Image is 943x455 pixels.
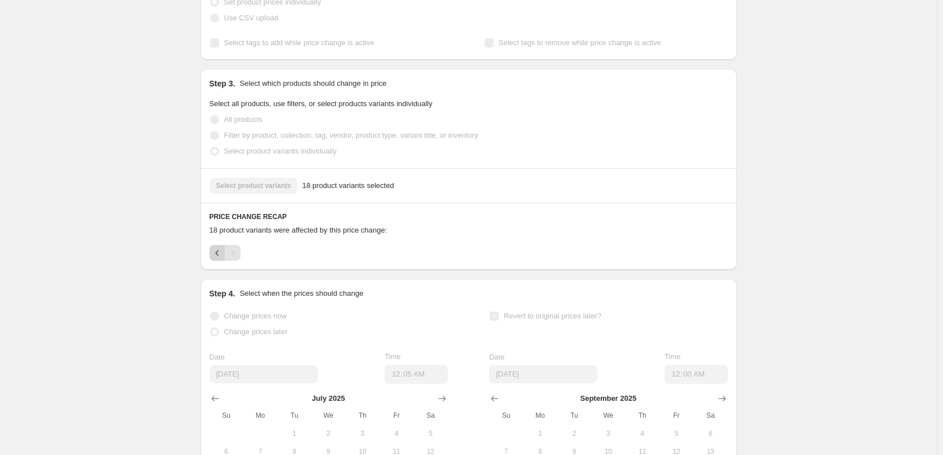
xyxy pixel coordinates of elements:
th: Wednesday [591,406,625,425]
span: 3 [350,429,375,438]
h6: PRICE CHANGE RECAP [209,212,728,221]
span: 2 [562,429,587,438]
button: Tuesday September 2 2025 [557,425,591,443]
span: Fr [384,411,409,420]
span: Date [209,353,225,361]
th: Monday [243,406,277,425]
th: Friday [379,406,413,425]
p: Select when the prices should change [239,288,363,299]
th: Thursday [346,406,379,425]
h2: Step 3. [209,78,235,89]
span: Select product variants individually [224,147,337,155]
nav: Pagination [209,245,241,261]
span: Sa [698,411,723,420]
span: 18 product variants were affected by this price change: [209,226,387,234]
span: Th [630,411,654,420]
button: Thursday September 4 2025 [625,425,659,443]
span: 1 [282,429,307,438]
span: Date [489,353,504,361]
button: Wednesday July 2 2025 [311,425,345,443]
button: Friday September 5 2025 [660,425,693,443]
th: Monday [523,406,557,425]
span: Use CSV upload [224,14,278,22]
button: Show next month, October 2025 [714,391,730,406]
th: Saturday [693,406,727,425]
span: Change prices later [224,327,288,336]
button: Wednesday September 3 2025 [591,425,625,443]
span: 5 [418,429,443,438]
th: Tuesday [277,406,311,425]
span: Time [665,352,680,361]
button: Show previous month, June 2025 [207,391,223,406]
button: Saturday July 5 2025 [413,425,447,443]
h2: Step 4. [209,288,235,299]
span: Su [494,411,518,420]
button: Saturday September 6 2025 [693,425,727,443]
p: Select which products should change in price [239,78,386,89]
span: Change prices now [224,312,287,320]
span: 4 [630,429,654,438]
span: 6 [698,429,723,438]
input: 8/18/2025 [209,365,318,383]
span: Select tags to add while price change is active [224,38,374,47]
span: Sa [418,411,443,420]
th: Sunday [489,406,523,425]
span: Select tags to remove while price change is active [499,38,661,47]
span: 1 [528,429,553,438]
button: Show previous month, August 2025 [487,391,503,406]
span: Mo [528,411,553,420]
span: 5 [664,429,689,438]
span: 18 product variants selected [302,180,394,191]
span: 4 [384,429,409,438]
span: Fr [664,411,689,420]
span: Time [385,352,400,361]
span: Tu [562,411,587,420]
input: 12:00 [665,365,728,384]
button: Show next month, August 2025 [434,391,450,406]
span: Su [214,411,239,420]
span: All products [224,115,263,124]
span: 3 [596,429,621,438]
span: We [596,411,621,420]
th: Wednesday [311,406,345,425]
span: Filter by product, collection, tag, vendor, product type, variant title, or inventory [224,131,478,139]
button: Previous [209,245,225,261]
button: Monday September 1 2025 [523,425,557,443]
button: Friday July 4 2025 [379,425,413,443]
input: 8/18/2025 [489,365,597,383]
span: Revert to original prices later? [504,312,601,320]
button: Tuesday July 1 2025 [277,425,311,443]
span: Tu [282,411,307,420]
th: Thursday [625,406,659,425]
th: Tuesday [557,406,591,425]
span: Select all products, use filters, or select products variants individually [209,99,433,108]
button: Thursday July 3 2025 [346,425,379,443]
th: Sunday [209,406,243,425]
span: 2 [316,429,340,438]
input: 12:00 [385,365,448,384]
th: Friday [660,406,693,425]
span: Mo [248,411,273,420]
span: Th [350,411,375,420]
span: We [316,411,340,420]
th: Saturday [413,406,447,425]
